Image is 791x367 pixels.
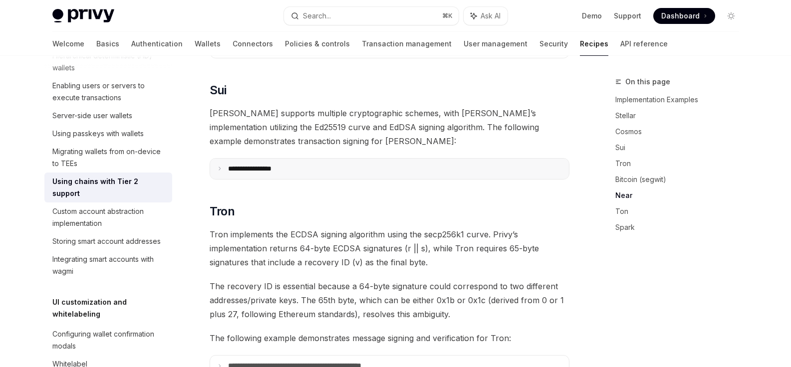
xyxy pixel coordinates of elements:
[303,10,331,22] div: Search...
[615,140,747,156] a: Sui
[615,203,747,219] a: Ton
[285,32,350,56] a: Policies & controls
[52,146,166,170] div: Migrating wallets from on-device to TEEs
[481,11,501,21] span: Ask AI
[44,77,172,107] a: Enabling users or servers to execute transactions
[625,76,670,88] span: On this page
[615,172,747,187] a: Bitcoin (segwit)
[44,125,172,143] a: Using passkeys with wallets
[52,296,172,320] h5: UI customization and whitelabeling
[52,205,166,229] div: Custom account abstraction implementation
[195,32,221,56] a: Wallets
[210,203,235,219] span: Tron
[131,32,183,56] a: Authentication
[52,9,114,23] img: light logo
[52,110,132,122] div: Server-side user wallets
[653,8,715,24] a: Dashboard
[620,32,668,56] a: API reference
[615,124,747,140] a: Cosmos
[210,106,569,148] span: [PERSON_NAME] supports multiple cryptographic schemes, with [PERSON_NAME]’s implementation utiliz...
[96,32,119,56] a: Basics
[723,8,739,24] button: Toggle dark mode
[661,11,700,21] span: Dashboard
[52,328,166,352] div: Configuring wallet confirmation modals
[615,156,747,172] a: Tron
[284,7,459,25] button: Search...⌘K
[44,250,172,280] a: Integrating smart accounts with wagmi
[362,32,452,56] a: Transaction management
[615,92,747,108] a: Implementation Examples
[210,331,569,345] span: The following example demonstrates message signing and verification for Tron:
[442,12,453,20] span: ⌘ K
[52,235,161,247] div: Storing smart account addresses
[233,32,273,56] a: Connectors
[614,11,641,21] a: Support
[52,32,84,56] a: Welcome
[52,253,166,277] div: Integrating smart accounts with wagmi
[44,202,172,232] a: Custom account abstraction implementation
[210,279,569,321] span: The recovery ID is essential because a 64-byte signature could correspond to two different addres...
[615,108,747,124] a: Stellar
[44,325,172,355] a: Configuring wallet confirmation modals
[44,143,172,173] a: Migrating wallets from on-device to TEEs
[615,187,747,203] a: Near
[582,11,602,21] a: Demo
[615,219,747,235] a: Spark
[210,227,569,269] span: Tron implements the ECDSA signing algorithm using the secp256k1 curve. Privy’s implementation ret...
[52,128,144,140] div: Using passkeys with wallets
[539,32,568,56] a: Security
[464,32,527,56] a: User management
[210,82,227,98] span: Sui
[52,176,166,199] div: Using chains with Tier 2 support
[44,173,172,202] a: Using chains with Tier 2 support
[52,80,166,104] div: Enabling users or servers to execute transactions
[580,32,608,56] a: Recipes
[44,107,172,125] a: Server-side user wallets
[44,232,172,250] a: Storing smart account addresses
[464,7,508,25] button: Ask AI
